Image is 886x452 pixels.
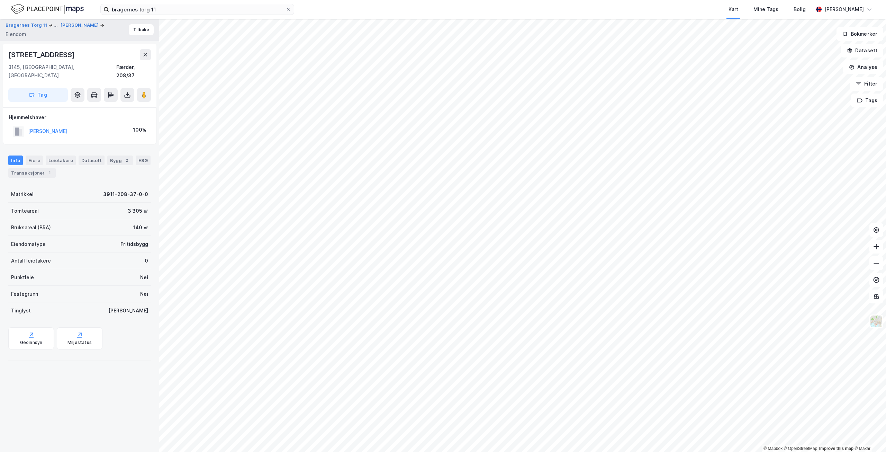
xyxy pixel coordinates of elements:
div: Bruksareal (BRA) [11,223,51,232]
div: Mine Tags [753,5,778,14]
div: Hjemmelshaver [9,113,151,122]
div: Bolig [794,5,806,14]
div: Kart [729,5,738,14]
div: Geoinnsyn [20,340,43,345]
div: Datasett [79,156,105,165]
div: [STREET_ADDRESS] [8,49,76,60]
div: Leietakere [46,156,76,165]
div: Bygg [107,156,133,165]
div: Tomteareal [11,207,39,215]
div: Tinglyst [11,307,31,315]
div: Miljøstatus [67,340,92,345]
div: ... [54,21,58,29]
div: 3911-208-37-0-0 [103,190,148,198]
div: Eiendomstype [11,240,46,248]
a: OpenStreetMap [784,446,817,451]
div: 1 [46,169,53,176]
button: Bokmerker [837,27,883,41]
button: Tags [851,94,883,107]
div: 0 [145,257,148,265]
div: ESG [136,156,151,165]
img: logo.f888ab2527a4732fd821a326f86c7f29.svg [11,3,84,15]
button: Bragernes Torg 11 [6,21,48,29]
button: [PERSON_NAME] [61,22,100,29]
iframe: Chat Widget [851,419,886,452]
div: 100% [133,126,146,134]
div: Eiere [26,156,43,165]
button: Tilbake [129,24,154,35]
div: Punktleie [11,273,34,282]
div: Matrikkel [11,190,34,198]
a: Mapbox [763,446,783,451]
div: Festegrunn [11,290,38,298]
div: Info [8,156,23,165]
div: Transaksjoner [8,168,56,178]
div: Nei [140,273,148,282]
div: 2 [123,157,130,164]
div: Fritidsbygg [120,240,148,248]
div: Nei [140,290,148,298]
div: 3145, [GEOGRAPHIC_DATA], [GEOGRAPHIC_DATA] [8,63,116,80]
div: Færder, 208/37 [116,63,151,80]
div: [PERSON_NAME] [824,5,864,14]
button: Analyse [843,60,883,74]
a: Improve this map [819,446,853,451]
div: [PERSON_NAME] [108,307,148,315]
div: Eiendom [6,30,26,38]
button: Datasett [841,44,883,57]
div: 140 ㎡ [133,223,148,232]
div: 3 305 ㎡ [128,207,148,215]
button: Filter [850,77,883,91]
input: Søk på adresse, matrikkel, gårdeiere, leietakere eller personer [109,4,286,15]
button: Tag [8,88,68,102]
img: Z [870,315,883,328]
div: Antall leietakere [11,257,51,265]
